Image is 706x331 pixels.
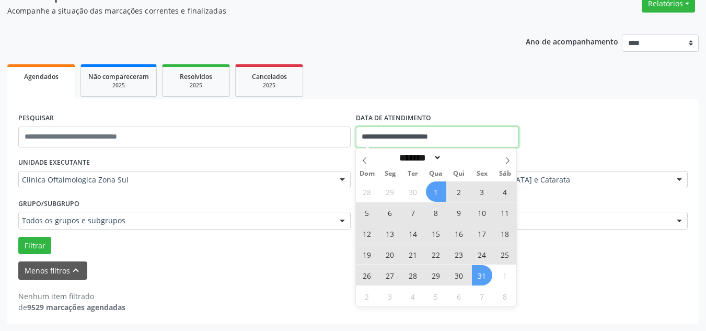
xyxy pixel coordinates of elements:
[447,170,470,177] span: Qui
[380,265,400,286] span: Outubro 27, 2025
[495,286,515,306] span: Novembro 8, 2025
[24,72,59,81] span: Agendados
[357,244,377,265] span: Outubro 19, 2025
[27,302,125,312] strong: 9529 marcações agendadas
[18,155,90,171] label: UNIDADE EXECUTANTE
[495,181,515,202] span: Outubro 4, 2025
[18,196,79,212] label: Grupo/Subgrupo
[22,175,329,185] span: Clinica Oftalmologica Zona Sul
[357,265,377,286] span: Outubro 26, 2025
[70,265,82,276] i: keyboard_arrow_up
[495,223,515,244] span: Outubro 18, 2025
[357,286,377,306] span: Novembro 2, 2025
[18,291,125,302] div: Nenhum item filtrado
[18,237,51,255] button: Filtrar
[426,202,446,223] span: Outubro 8, 2025
[380,286,400,306] span: Novembro 3, 2025
[424,170,447,177] span: Qua
[472,202,492,223] span: Outubro 10, 2025
[472,223,492,244] span: Outubro 17, 2025
[18,110,54,127] label: PESQUISAR
[380,202,400,223] span: Outubro 6, 2025
[401,170,424,177] span: Ter
[472,265,492,286] span: Outubro 31, 2025
[88,82,149,89] div: 2025
[442,152,476,163] input: Year
[449,244,469,265] span: Outubro 23, 2025
[495,202,515,223] span: Outubro 11, 2025
[380,223,400,244] span: Outubro 13, 2025
[403,286,423,306] span: Novembro 4, 2025
[403,265,423,286] span: Outubro 28, 2025
[470,170,493,177] span: Sex
[472,286,492,306] span: Novembro 7, 2025
[180,72,212,81] span: Resolvidos
[243,82,295,89] div: 2025
[7,5,491,16] p: Acompanhe a situação das marcações correntes e finalizadas
[18,261,87,280] button: Menos filtroskeyboard_arrow_up
[396,152,442,163] select: Month
[449,202,469,223] span: Outubro 9, 2025
[449,223,469,244] span: Outubro 16, 2025
[449,286,469,306] span: Novembro 6, 2025
[380,244,400,265] span: Outubro 20, 2025
[357,181,377,202] span: Setembro 28, 2025
[472,244,492,265] span: Outubro 24, 2025
[426,286,446,306] span: Novembro 5, 2025
[252,72,287,81] span: Cancelados
[403,223,423,244] span: Outubro 14, 2025
[378,170,401,177] span: Seg
[356,110,431,127] label: DATA DE ATENDIMENTO
[426,244,446,265] span: Outubro 22, 2025
[403,181,423,202] span: Setembro 30, 2025
[449,181,469,202] span: Outubro 2, 2025
[380,181,400,202] span: Setembro 29, 2025
[526,35,618,48] p: Ano de acompanhamento
[449,265,469,286] span: Outubro 30, 2025
[170,82,222,89] div: 2025
[403,202,423,223] span: Outubro 7, 2025
[357,223,377,244] span: Outubro 12, 2025
[495,244,515,265] span: Outubro 25, 2025
[18,302,125,313] div: de
[357,202,377,223] span: Outubro 5, 2025
[426,265,446,286] span: Outubro 29, 2025
[495,265,515,286] span: Novembro 1, 2025
[426,223,446,244] span: Outubro 15, 2025
[472,181,492,202] span: Outubro 3, 2025
[88,72,149,81] span: Não compareceram
[403,244,423,265] span: Outubro 21, 2025
[493,170,516,177] span: Sáb
[22,215,329,226] span: Todos os grupos e subgrupos
[356,170,379,177] span: Dom
[426,181,446,202] span: Outubro 1, 2025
